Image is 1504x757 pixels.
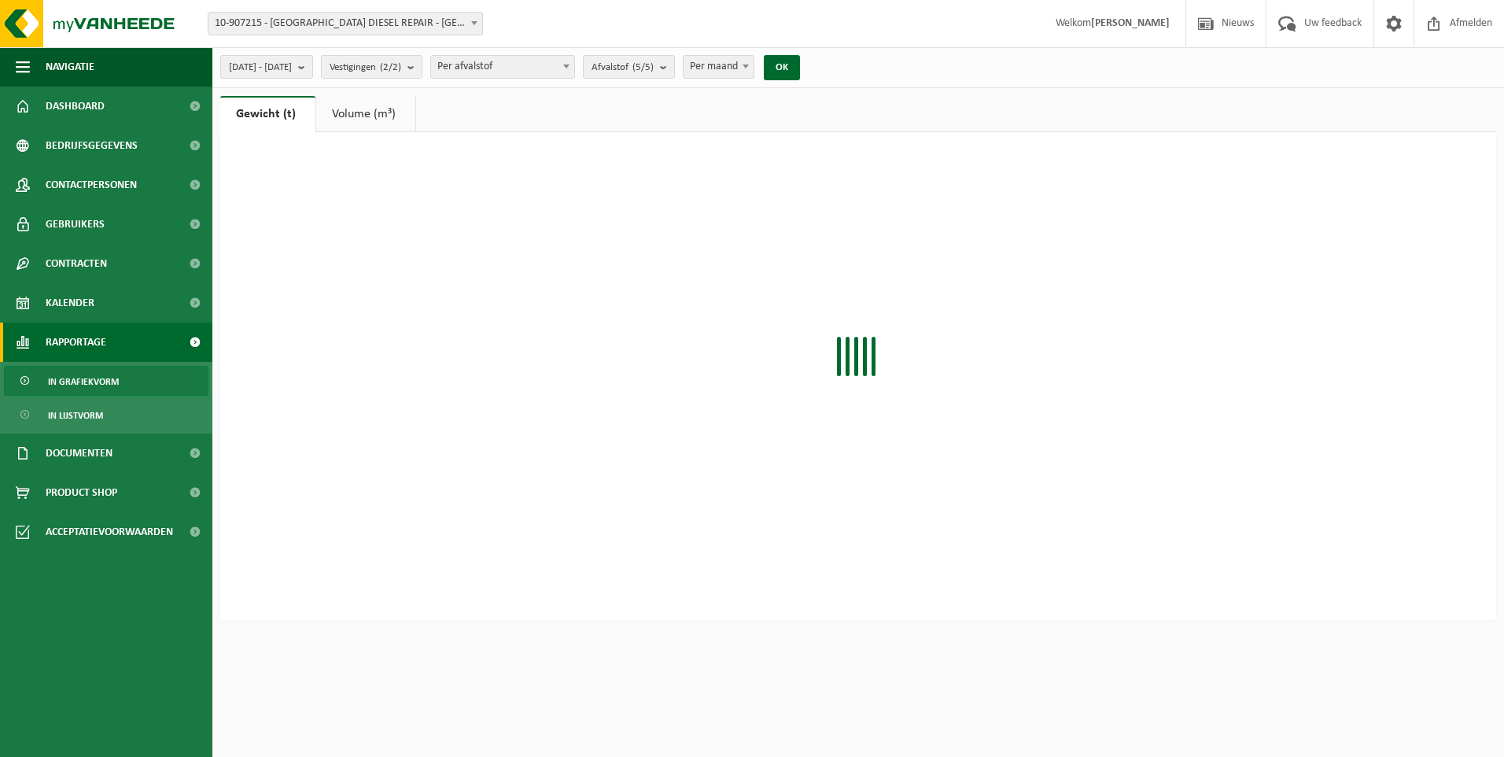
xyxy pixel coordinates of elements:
[683,55,754,79] span: Per maand
[380,62,401,72] count: (2/2)
[592,56,654,79] span: Afvalstof
[46,126,138,165] span: Bedrijfsgegevens
[208,13,482,35] span: 10-907215 - ANTWERP DIESEL REPAIR - ANTWERPEN
[208,12,483,35] span: 10-907215 - ANTWERP DIESEL REPAIR - ANTWERPEN
[764,55,800,80] button: OK
[46,87,105,126] span: Dashboard
[46,165,137,205] span: Contactpersonen
[430,55,575,79] span: Per afvalstof
[220,96,315,132] a: Gewicht (t)
[46,512,173,552] span: Acceptatievoorwaarden
[4,400,208,430] a: In lijstvorm
[46,323,106,362] span: Rapportage
[46,244,107,283] span: Contracten
[46,205,105,244] span: Gebruikers
[583,55,675,79] button: Afvalstof(5/5)
[46,434,112,473] span: Documenten
[48,401,103,430] span: In lijstvorm
[1091,17,1170,29] strong: [PERSON_NAME]
[316,96,415,132] a: Volume (m³)
[46,473,117,512] span: Product Shop
[48,367,119,397] span: In grafiekvorm
[431,56,574,78] span: Per afvalstof
[330,56,401,79] span: Vestigingen
[632,62,654,72] count: (5/5)
[4,366,208,396] a: In grafiekvorm
[220,55,313,79] button: [DATE] - [DATE]
[46,283,94,323] span: Kalender
[46,47,94,87] span: Navigatie
[684,56,754,78] span: Per maand
[229,56,292,79] span: [DATE] - [DATE]
[321,55,422,79] button: Vestigingen(2/2)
